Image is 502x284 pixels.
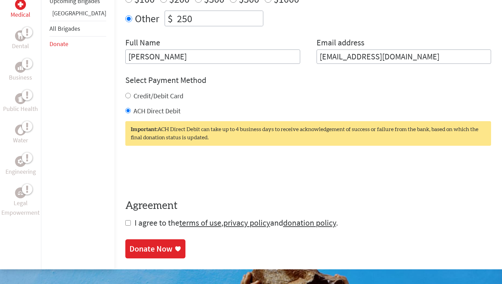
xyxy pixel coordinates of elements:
label: Other [135,11,159,26]
a: EngineeringEngineering [5,156,36,176]
label: Credit/Debit Card [134,91,183,100]
h4: Select Payment Method [125,75,491,86]
div: Dental [15,30,26,41]
p: Engineering [5,167,36,176]
a: WaterWater [13,125,28,145]
input: Enter Amount [176,11,263,26]
p: Dental [12,41,29,51]
a: Public HealthPublic Health [3,93,38,114]
img: Water [18,126,23,134]
label: Email address [317,37,364,49]
p: Business [9,73,32,82]
p: Legal Empowerment [1,198,40,217]
a: Donate Now [125,239,185,258]
a: DentalDental [12,30,29,51]
a: privacy policy [223,217,270,228]
a: [GEOGRAPHIC_DATA] [52,9,106,17]
div: Legal Empowerment [15,187,26,198]
div: ACH Direct Debit can take up to 4 business days to receive acknowledgement of success or failure ... [125,121,491,146]
h4: Agreement [125,200,491,212]
div: Water [15,125,26,136]
div: Donate Now [129,243,172,254]
input: Enter Full Name [125,49,300,64]
strong: Important: [131,127,157,132]
a: Donate [50,40,68,48]
a: BusinessBusiness [9,62,32,82]
span: I agree to the , and . [135,217,338,228]
p: Public Health [3,104,38,114]
li: Donate [50,37,106,52]
a: terms of use [179,217,221,228]
iframe: reCAPTCHA [125,159,229,186]
input: Your Email [317,49,491,64]
div: Business [15,62,26,73]
div: Public Health [15,93,26,104]
img: Dental [18,33,23,39]
li: Panama [50,9,106,21]
p: Medical [11,10,30,19]
label: ACH Direct Debit [134,106,181,115]
img: Engineering [18,159,23,164]
p: Water [13,136,28,145]
li: All Brigades [50,21,106,37]
a: donation policy [283,217,336,228]
img: Legal Empowerment [18,191,23,195]
img: Business [18,65,23,70]
div: Engineering [15,156,26,167]
img: Medical [18,2,23,7]
div: $ [165,11,176,26]
label: Full Name [125,37,160,49]
img: Public Health [18,95,23,102]
a: All Brigades [50,25,80,32]
a: Legal EmpowermentLegal Empowerment [1,187,40,217]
